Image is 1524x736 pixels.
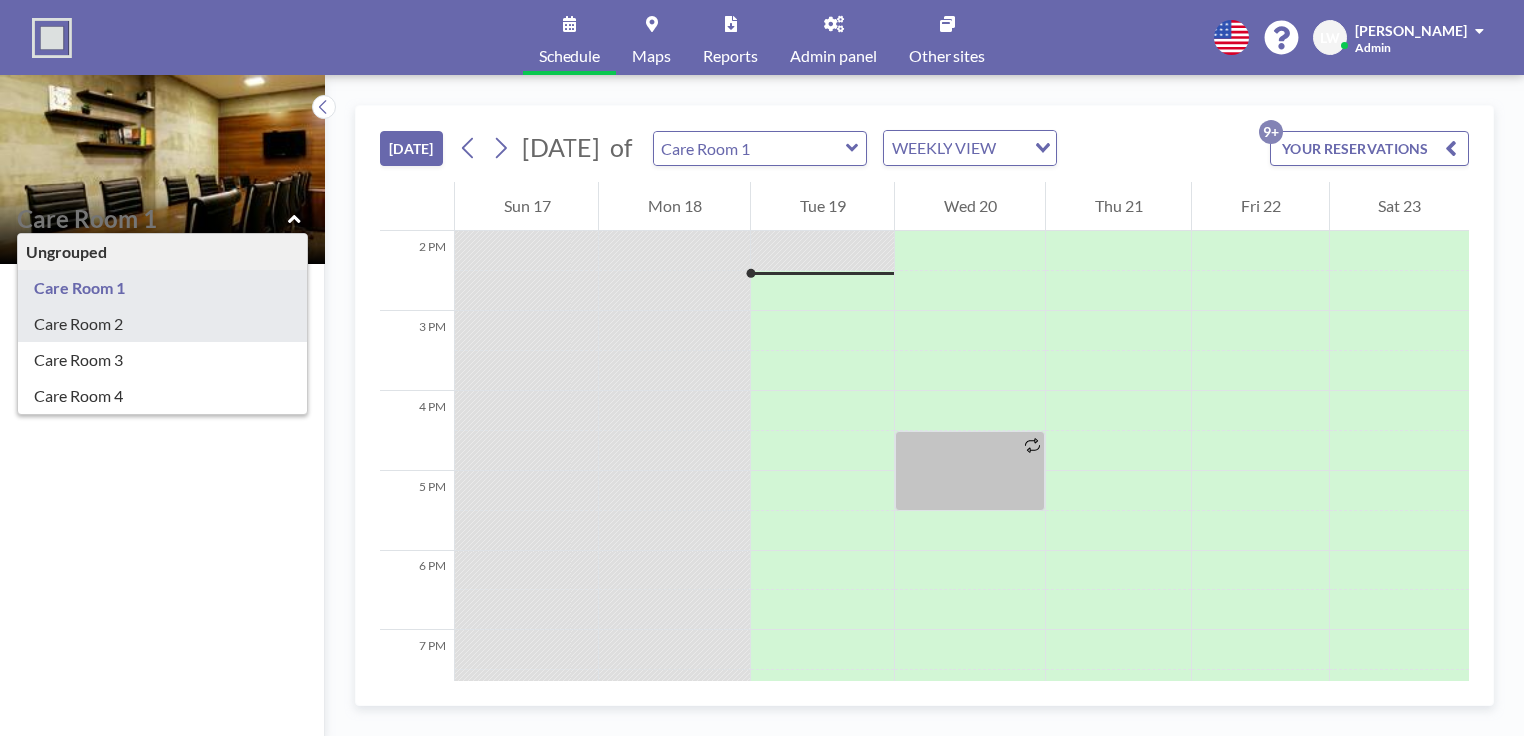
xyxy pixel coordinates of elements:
input: Search for option [1002,135,1023,161]
div: 2 PM [380,231,454,311]
span: WEEKLY VIEW [888,135,1000,161]
div: 3 PM [380,311,454,391]
span: Maps [632,48,671,64]
div: Care Room 2 [18,306,307,342]
span: of [610,132,632,163]
div: Care Room 4 [18,378,307,414]
div: Ungrouped [18,234,307,270]
div: Search for option [884,131,1056,165]
p: 9+ [1259,120,1283,144]
span: Floor: - [16,234,66,254]
div: 7 PM [380,630,454,710]
span: [DATE] [522,132,600,162]
span: Admin panel [790,48,877,64]
div: Mon 18 [599,182,750,231]
div: Thu 21 [1046,182,1191,231]
div: 5 PM [380,471,454,551]
div: Care Room 3 [18,342,307,378]
span: Admin [1355,40,1391,55]
div: Sun 17 [455,182,598,231]
div: Sat 23 [1330,182,1469,231]
span: [PERSON_NAME] [1355,22,1467,39]
div: 4 PM [380,391,454,471]
button: [DATE] [380,131,443,166]
div: Fri 22 [1192,182,1329,231]
input: Care Room 1 [654,132,846,165]
div: 6 PM [380,551,454,630]
div: Care Room 1 [18,270,307,306]
span: Other sites [909,48,985,64]
input: Care Room 1 [17,204,288,233]
div: Wed 20 [895,182,1045,231]
img: organization-logo [32,18,72,58]
span: Reports [703,48,758,64]
span: LW [1320,29,1340,47]
div: Tue 19 [751,182,894,231]
button: YOUR RESERVATIONS9+ [1270,131,1469,166]
span: Schedule [539,48,600,64]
